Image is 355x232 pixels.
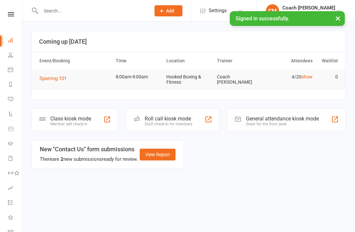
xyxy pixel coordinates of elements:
h3: Coming up [DATE] [39,38,338,45]
span: Add [166,8,174,13]
div: Great for the front desk [246,122,319,126]
button: × [332,11,344,25]
button: Add [154,5,182,16]
div: Coach [PERSON_NAME] [282,5,335,11]
div: Member self check-in [50,122,91,126]
th: Trainer [214,53,265,69]
td: 4/20 [265,69,315,85]
div: Roll call kiosk mode [145,116,192,122]
a: Reports [8,78,23,93]
span: Signed in successfully. [236,15,289,22]
a: Calendar [8,63,23,78]
th: Time [113,53,163,69]
a: Assessments [8,181,23,196]
div: There are new submissions ready for review. [40,155,138,163]
button: Sparring 101 [39,74,71,82]
th: Attendees [265,53,315,69]
a: People [8,48,23,63]
strong: 2 [60,156,63,162]
td: Hooked Boxing & Fitness [163,69,214,90]
a: show [301,74,313,79]
div: General attendance kiosk mode [246,116,319,122]
div: Class kiosk mode [50,116,91,122]
a: View Report [140,149,176,160]
h3: New "Contact Us" form submissions [40,146,138,153]
a: What's New [8,211,23,225]
td: Coach [PERSON_NAME] [214,69,265,90]
div: Hooked Boxing & Fitness [282,11,335,17]
span: Sparring 101 [39,75,67,81]
div: CM [266,4,279,17]
th: Event/Booking [36,53,113,69]
span: Settings [209,3,227,18]
input: Search... [39,6,146,15]
div: Staff check-in for members [145,122,192,126]
a: Product Sales [8,122,23,137]
td: 8:00am-9:00am [113,69,163,85]
th: Location [163,53,214,69]
td: 0 [316,69,341,85]
a: Dashboard [8,33,23,48]
th: Waitlist [316,53,341,69]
